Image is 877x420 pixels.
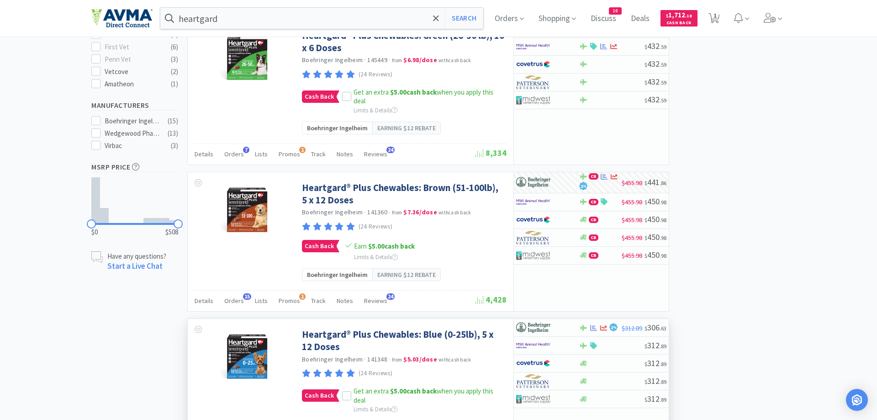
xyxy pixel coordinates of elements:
[354,88,493,106] span: Get an extra when you apply this deal
[105,54,161,65] div: Penn Vet
[622,251,642,260] span: $455.98
[386,293,395,300] span: 24
[660,252,666,259] span: . 98
[403,208,437,216] strong: $7.36 / dose
[302,91,336,102] span: Cash Back
[645,94,666,105] span: 432
[645,43,647,50] span: $
[299,147,306,153] span: 1
[367,208,387,216] span: 141360
[377,123,436,133] span: Earning $12 rebate
[364,150,387,158] span: Reviews
[243,293,251,300] span: 15
[660,217,666,223] span: . 98
[666,13,668,19] span: $
[660,79,666,86] span: . 59
[645,217,647,223] span: $
[645,177,666,187] span: 441
[622,179,642,187] span: $455.98
[302,240,336,252] span: Cash Back
[660,43,666,50] span: . 59
[311,297,326,305] span: Track
[645,196,666,207] span: 450
[107,251,166,261] p: Have any questions?
[660,180,666,186] span: . 86
[217,328,277,388] img: 6e61f7deb09946cb96765330712a8e47_409456.jpg
[403,56,437,64] strong: $6.98 / dose
[622,234,642,242] span: $455.98
[171,42,178,53] div: ( 6 )
[354,106,397,114] span: Limits & Details
[171,79,178,90] div: ( 1 )
[613,325,617,330] span: %
[666,11,692,19] span: 1,712
[302,390,336,401] span: Cash Back
[609,8,621,14] span: 10
[645,79,647,86] span: $
[685,13,692,19] span: . 18
[438,209,471,216] span: with cash back
[611,325,617,330] span: 2
[645,199,647,206] span: $
[386,147,395,153] span: 24
[368,242,385,250] span: $5.00
[105,140,161,151] div: Virbac
[224,297,244,305] span: Orders
[516,175,550,189] img: 730db3968b864e76bcafd0174db25112_22.png
[475,294,507,305] span: 4,428
[217,181,277,241] img: 5e32ddc1f19342938f30f133b8be1932_409460.jpg
[91,100,178,111] h5: Manufacturers
[589,253,598,258] span: CB
[105,79,161,90] div: Amatheon
[660,378,666,385] span: . 89
[645,58,666,69] span: 432
[224,150,244,158] span: Orders
[589,174,598,179] span: CB
[645,232,666,242] span: 450
[438,57,471,64] span: with cash back
[516,339,550,352] img: f6b2451649754179b5b4e0c70c3f7cb0_2.png
[645,393,666,404] span: 312
[354,387,493,404] span: Get an extra when you apply this deal
[377,270,436,280] span: Earning $12 rebate
[255,150,268,158] span: Lists
[583,184,586,188] span: %
[168,116,178,127] div: ( 15 )
[171,140,178,151] div: ( 3 )
[165,227,178,238] span: $508
[645,325,647,332] span: $
[516,321,550,335] img: 730db3968b864e76bcafd0174db25112_22.png
[354,405,397,413] span: Limits & Details
[302,29,504,54] a: Heartgard® Plus Chewables: Green (26-50 lb), 10 x 6 Doses
[660,6,697,31] a: $1,712.18Cash Back
[311,150,326,158] span: Track
[302,268,441,281] a: Boehringer IngelheimEarning $12 rebate
[660,97,666,104] span: . 59
[516,356,550,370] img: 77fca1acd8b6420a9015268ca798ef17_1.png
[107,261,163,271] a: Start a Live Chat
[337,150,353,158] span: Notes
[171,54,178,65] div: ( 3 )
[666,21,692,27] span: Cash Back
[392,209,402,216] span: from
[445,8,483,29] button: Search
[364,208,366,217] span: ·
[105,66,161,77] div: Vetcove
[359,369,393,378] p: (24 Reviews)
[645,214,666,224] span: 450
[279,297,300,305] span: Promos
[105,128,161,139] div: Wedgewood Pharmacy
[389,56,391,64] span: ·
[660,396,666,403] span: . 89
[660,199,666,206] span: . 98
[195,297,213,305] span: Details
[645,61,647,68] span: $
[354,242,415,250] span: Earn
[660,325,666,332] span: . 63
[390,88,407,96] span: $5.00
[645,378,647,385] span: $
[475,148,507,158] span: 8,334
[364,297,387,305] span: Reviews
[390,88,437,96] strong: cash back
[622,216,642,224] span: $455.98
